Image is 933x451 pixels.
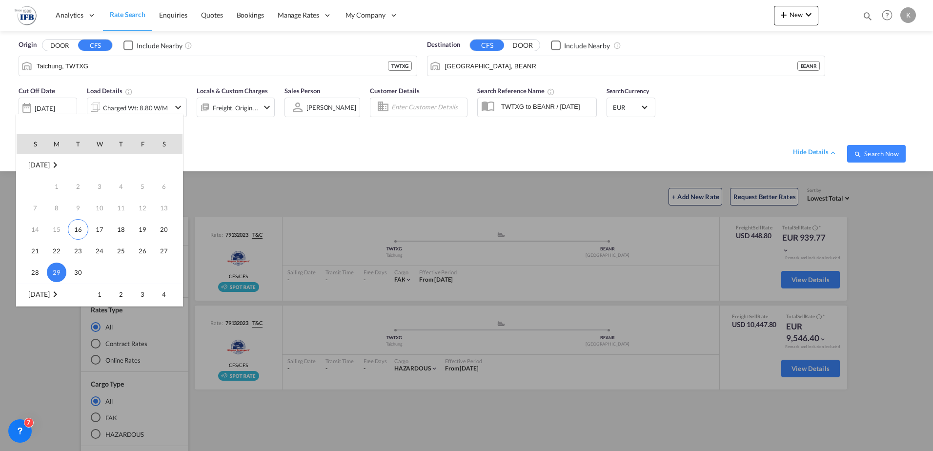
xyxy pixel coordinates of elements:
span: [DATE] [28,290,49,298]
td: Thursday September 25 2025 [110,240,132,262]
td: Tuesday September 9 2025 [67,197,89,219]
td: Saturday October 4 2025 [153,284,183,306]
tr: Week 1 [17,176,183,197]
td: Saturday September 6 2025 [153,176,183,197]
td: Monday September 29 2025 [46,262,67,284]
td: Thursday September 4 2025 [110,176,132,197]
td: Saturday September 20 2025 [153,219,183,240]
td: Friday October 3 2025 [132,284,153,306]
span: 24 [90,241,109,261]
td: Wednesday September 10 2025 [89,197,110,219]
td: Tuesday September 30 2025 [67,262,89,284]
td: Monday September 15 2025 [46,219,67,240]
td: Tuesday September 16 2025 [67,219,89,240]
tr: Week 2 [17,197,183,219]
th: T [110,134,132,154]
td: Thursday October 2 2025 [110,284,132,306]
md-calendar: Calendar [17,134,183,306]
tr: Week 3 [17,219,183,240]
th: W [89,134,110,154]
td: Sunday September 21 2025 [17,240,46,262]
td: Wednesday October 1 2025 [89,284,110,306]
td: Monday September 22 2025 [46,240,67,262]
td: Friday September 26 2025 [132,240,153,262]
span: 16 [68,219,88,240]
span: 17 [90,220,109,239]
th: F [132,134,153,154]
span: 3 [133,285,152,304]
span: 19 [133,220,152,239]
td: Saturday September 13 2025 [153,197,183,219]
span: 29 [47,263,66,282]
th: T [67,134,89,154]
td: Wednesday September 3 2025 [89,176,110,197]
td: Friday September 12 2025 [132,197,153,219]
th: S [17,134,46,154]
td: Wednesday September 24 2025 [89,240,110,262]
span: 2 [111,285,131,304]
span: 27 [154,241,174,261]
span: 28 [25,263,45,282]
tr: Week 1 [17,284,183,306]
span: 20 [154,220,174,239]
td: Monday September 8 2025 [46,197,67,219]
td: Sunday September 28 2025 [17,262,46,284]
td: Friday September 19 2025 [132,219,153,240]
td: Thursday September 11 2025 [110,197,132,219]
td: Wednesday September 17 2025 [89,219,110,240]
tr: Week 4 [17,240,183,262]
tr: Week undefined [17,154,183,176]
span: 4 [154,285,174,304]
span: 18 [111,220,131,239]
td: Tuesday September 2 2025 [67,176,89,197]
th: M [46,134,67,154]
span: 23 [68,241,88,261]
span: 1 [90,285,109,304]
td: September 2025 [17,154,183,176]
th: S [153,134,183,154]
span: 21 [25,241,45,261]
td: Sunday September 14 2025 [17,219,46,240]
td: Friday September 5 2025 [132,176,153,197]
span: 30 [68,263,88,282]
span: 25 [111,241,131,261]
td: Tuesday September 23 2025 [67,240,89,262]
span: 26 [133,241,152,261]
span: [DATE] [28,161,49,169]
td: Thursday September 18 2025 [110,219,132,240]
tr: Week 5 [17,262,183,284]
td: Saturday September 27 2025 [153,240,183,262]
td: October 2025 [17,284,89,306]
td: Monday September 1 2025 [46,176,67,197]
td: Sunday September 7 2025 [17,197,46,219]
span: 22 [47,241,66,261]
